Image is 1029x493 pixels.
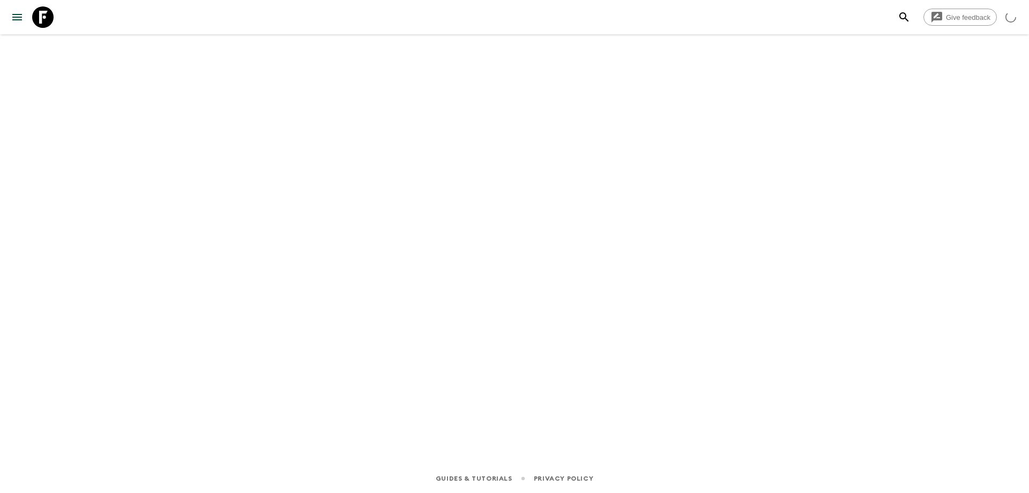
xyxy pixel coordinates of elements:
[923,9,997,26] a: Give feedback
[534,473,593,484] a: Privacy Policy
[6,6,28,28] button: menu
[893,6,915,28] button: search adventures
[436,473,512,484] a: Guides & Tutorials
[940,13,996,21] span: Give feedback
